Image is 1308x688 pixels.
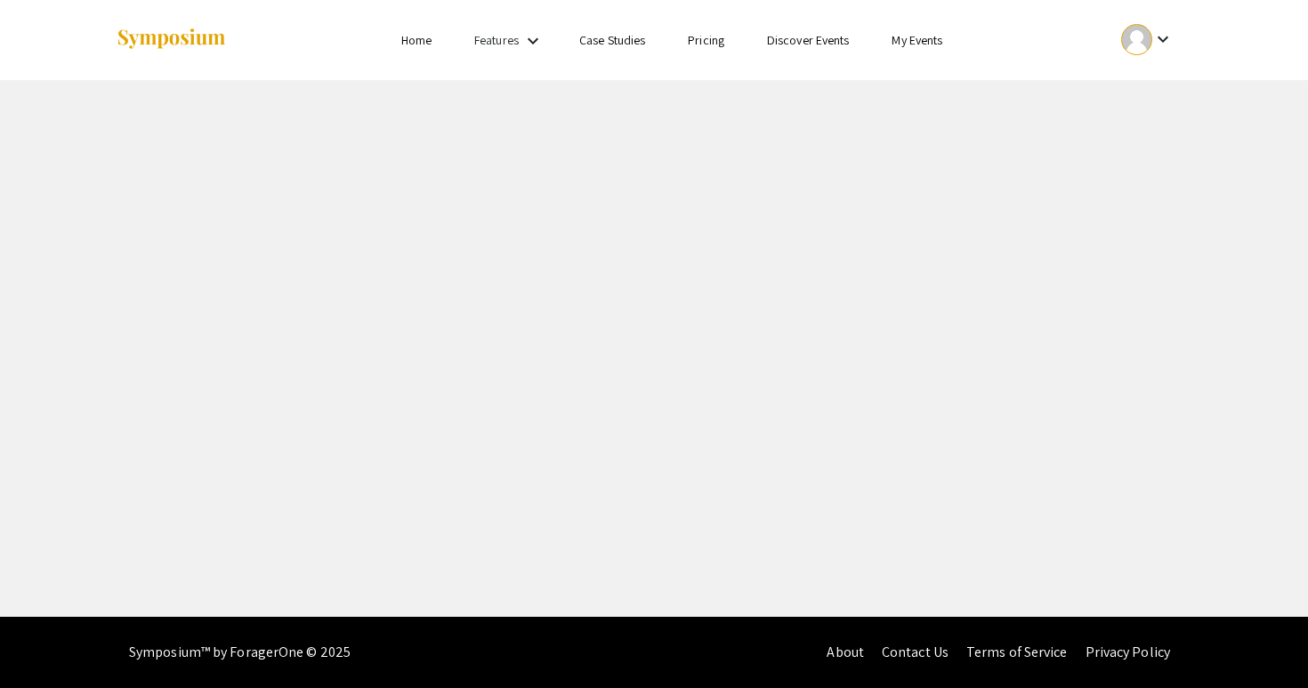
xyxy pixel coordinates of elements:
mat-icon: Expand Features list [522,30,544,52]
mat-icon: Expand account dropdown [1152,28,1174,50]
a: Privacy Policy [1086,643,1170,661]
a: My Events [892,32,942,48]
a: Home [401,32,432,48]
a: About [827,643,864,661]
img: Symposium by ForagerOne [116,28,227,52]
a: Discover Events [767,32,850,48]
a: Case Studies [579,32,645,48]
a: Features [474,32,519,48]
a: Terms of Service [966,643,1068,661]
a: Pricing [688,32,724,48]
button: Expand account dropdown [1102,20,1192,60]
div: Symposium™ by ForagerOne © 2025 [129,617,351,688]
a: Contact Us [882,643,949,661]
